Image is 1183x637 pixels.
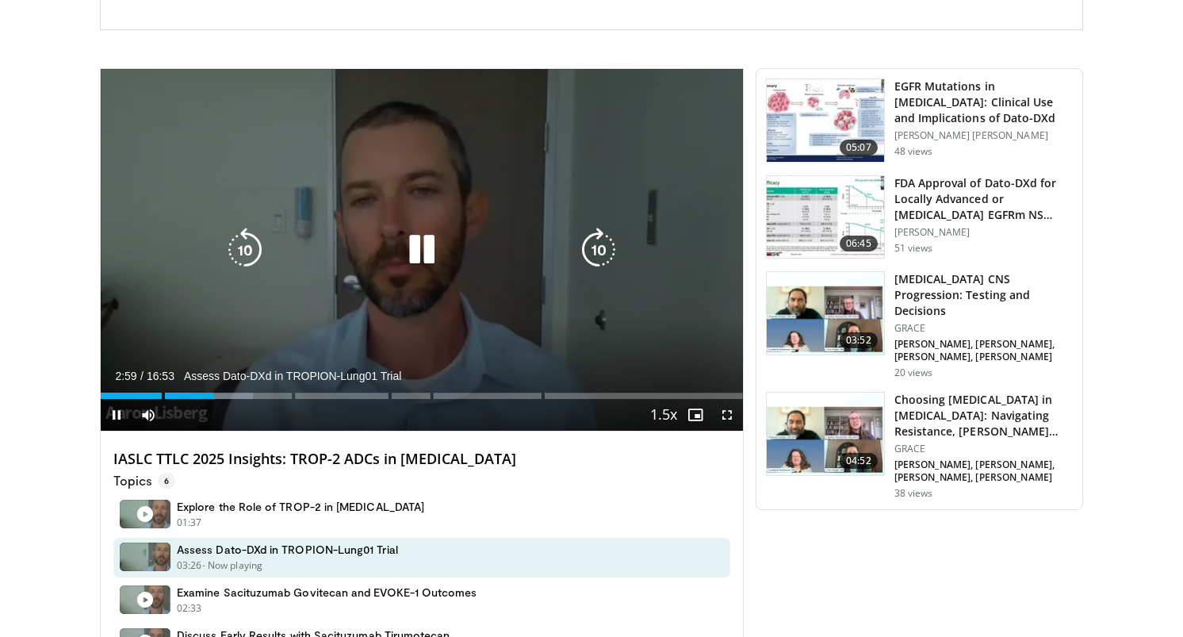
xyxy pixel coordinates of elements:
span: 05:07 [840,140,878,155]
a: 05:07 EGFR Mutations in [MEDICAL_DATA]: Clinical Use and Implications of Dato-DXd [PERSON_NAME] [... [766,79,1073,163]
img: fa951e3e-0dfc-4235-9170-daa1ccd10d37.150x105_q85_crop-smart_upscale.jpg [767,393,884,475]
span: / [140,370,144,382]
button: Enable picture-in-picture mode [680,399,711,431]
button: Mute [132,399,164,431]
p: 01:37 [177,516,202,530]
video-js: Video Player [101,69,743,432]
span: 04:52 [840,453,878,469]
button: Pause [101,399,132,431]
p: 48 views [894,145,933,158]
h4: Examine Sacituzumab Govitecan and EVOKE-1 Outcomes [177,585,477,600]
h3: [MEDICAL_DATA] CNS Progression: Testing and Decisions [894,271,1073,319]
span: Assess Dato-DXd in TROPION-Lung01 Trial [184,369,401,383]
p: [PERSON_NAME], [PERSON_NAME], [PERSON_NAME], [PERSON_NAME] [894,459,1073,484]
p: [PERSON_NAME] [894,226,1073,239]
button: Fullscreen [711,399,743,431]
button: Playback Rate [648,399,680,431]
p: 03:26 [177,558,202,573]
p: GRACE [894,443,1073,455]
span: 16:53 [147,370,174,382]
p: 20 views [894,366,933,379]
p: [PERSON_NAME] [PERSON_NAME] [894,129,1073,142]
p: - Now playing [202,558,263,573]
p: Topics [113,473,175,489]
p: [PERSON_NAME], [PERSON_NAME], [PERSON_NAME], [PERSON_NAME] [894,338,1073,363]
a: 06:45 FDA Approval of Dato-DXd for Locally Advanced or [MEDICAL_DATA] EGFRm NS… [PERSON_NAME] 51 ... [766,175,1073,259]
p: 51 views [894,242,933,255]
h3: EGFR Mutations in [MEDICAL_DATA]: Clinical Use and Implications of Dato-DXd [894,79,1073,126]
span: 2:59 [115,370,136,382]
img: 7cbb2a45-6ecb-4c95-a922-6f62e21b2215.150x105_q85_crop-smart_upscale.jpg [767,176,884,259]
p: GRACE [894,322,1073,335]
img: bbe4b304-f65a-4e0c-84cf-96cb1ddf056b.150x105_q85_crop-smart_upscale.jpg [767,79,884,162]
span: 03:52 [840,332,878,348]
a: 04:52 Choosing [MEDICAL_DATA] in [MEDICAL_DATA]: Navigating Resistance, [PERSON_NAME]… GRACE [PER... [766,392,1073,500]
a: 03:52 [MEDICAL_DATA] CNS Progression: Testing and Decisions GRACE [PERSON_NAME], [PERSON_NAME], [... [766,271,1073,379]
img: 0158e7fa-2627-4cfe-b5fe-6be0453ea8c5.150x105_q85_crop-smart_upscale.jpg [767,272,884,355]
span: 6 [158,473,175,489]
div: Progress Bar [101,393,743,399]
p: 38 views [894,487,933,500]
p: 02:33 [177,601,202,616]
h3: Choosing [MEDICAL_DATA] in [MEDICAL_DATA]: Navigating Resistance, [PERSON_NAME]… [894,392,1073,439]
h4: Assess Dato-DXd in TROPION-Lung01 Trial [177,543,398,557]
h4: Explore the Role of TROP-2 in [MEDICAL_DATA] [177,500,424,514]
h4: IASLC TTLC 2025 Insights: TROP-2 ADCs in [MEDICAL_DATA] [113,451,730,468]
h3: FDA Approval of Dato-DXd for Locally Advanced or [MEDICAL_DATA] EGFRm NS… [894,175,1073,223]
span: 06:45 [840,236,878,251]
